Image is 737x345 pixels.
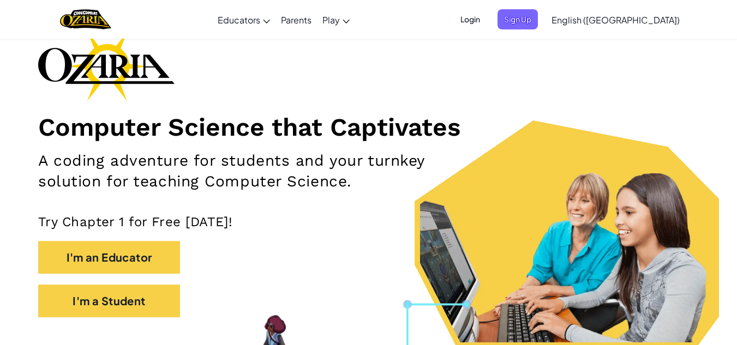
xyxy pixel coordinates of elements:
[552,14,680,26] span: English ([GEOGRAPHIC_DATA])
[317,5,355,34] a: Play
[38,241,180,274] button: I'm an Educator
[38,112,699,142] h1: Computer Science that Captivates
[60,8,111,31] img: Home
[322,14,340,26] span: Play
[498,9,538,29] button: Sign Up
[546,5,685,34] a: English ([GEOGRAPHIC_DATA])
[212,5,275,34] a: Educators
[275,5,317,34] a: Parents
[60,8,111,31] a: Ozaria by CodeCombat logo
[218,14,260,26] span: Educators
[454,9,487,29] button: Login
[38,31,175,101] img: Ozaria branding logo
[38,150,481,192] h2: A coding adventure for students and your turnkey solution for teaching Computer Science.
[38,214,699,230] p: Try Chapter 1 for Free [DATE]!
[38,285,180,317] button: I'm a Student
